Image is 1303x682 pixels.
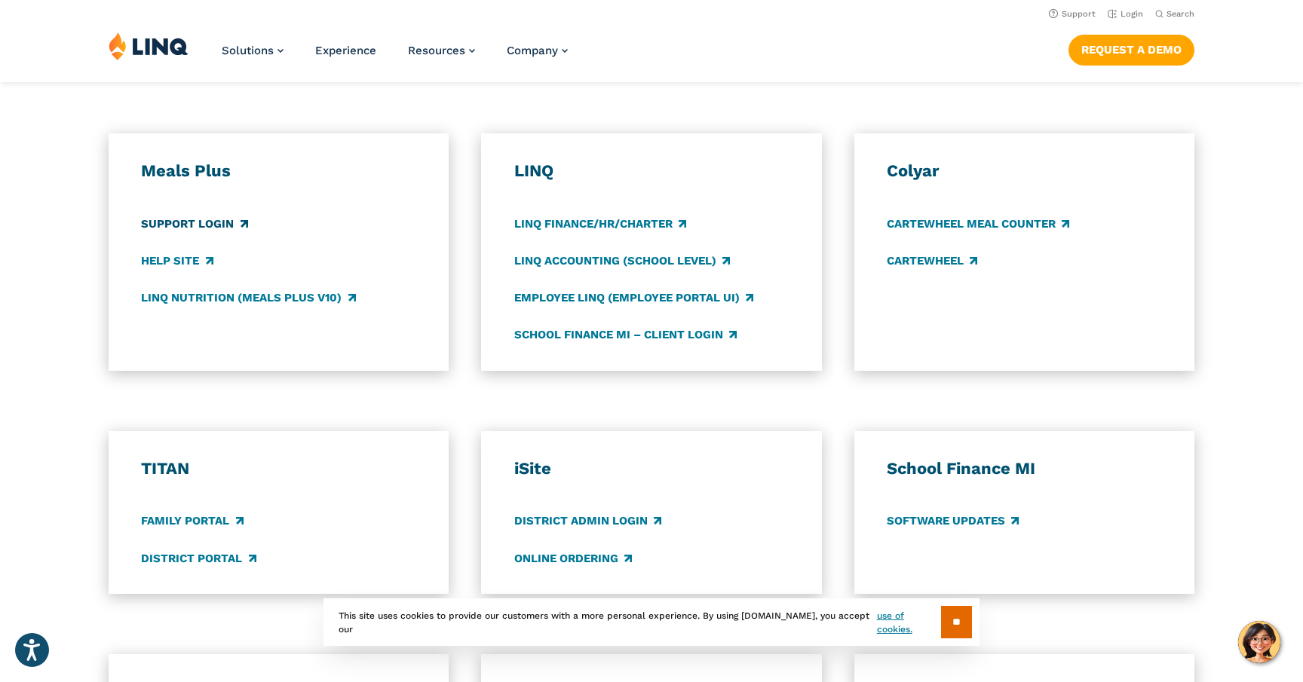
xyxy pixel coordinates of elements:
h3: Colyar [887,161,1162,182]
span: Solutions [222,44,274,57]
a: LINQ Nutrition (Meals Plus v10) [141,289,355,306]
a: Support Login [141,216,247,232]
a: Resources [408,44,475,57]
nav: Primary Navigation [222,32,568,81]
a: District Portal [141,550,256,567]
a: Support [1049,9,1096,19]
a: CARTEWHEEL Meal Counter [887,216,1069,232]
a: Family Portal [141,513,243,530]
button: Hello, have a question? Let’s chat. [1238,621,1280,663]
a: Company [507,44,568,57]
a: District Admin Login [514,513,661,530]
a: Online Ordering [514,550,632,567]
span: Search [1167,9,1194,19]
h3: iSite [514,458,789,479]
div: This site uses cookies to provide our customers with a more personal experience. By using [DOMAIN... [323,598,980,646]
a: LINQ Finance/HR/Charter [514,216,686,232]
a: Help Site [141,252,213,269]
a: CARTEWHEEL [887,252,977,269]
nav: Button Navigation [1068,32,1194,65]
a: Experience [315,44,376,57]
a: LINQ Accounting (school level) [514,252,730,269]
a: School Finance MI – Client Login [514,326,737,343]
span: Resources [408,44,465,57]
span: Company [507,44,558,57]
a: Solutions [222,44,284,57]
h3: TITAN [141,458,416,479]
a: Software Updates [887,513,1019,530]
a: Request a Demo [1068,35,1194,65]
a: Employee LINQ (Employee Portal UI) [514,289,753,306]
a: use of cookies. [877,609,941,636]
h3: Meals Plus [141,161,416,182]
h3: School Finance MI [887,458,1162,479]
img: LINQ | K‑12 Software [109,32,189,60]
h3: LINQ [514,161,789,182]
button: Open Search Bar [1155,8,1194,20]
a: Login [1108,9,1143,19]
